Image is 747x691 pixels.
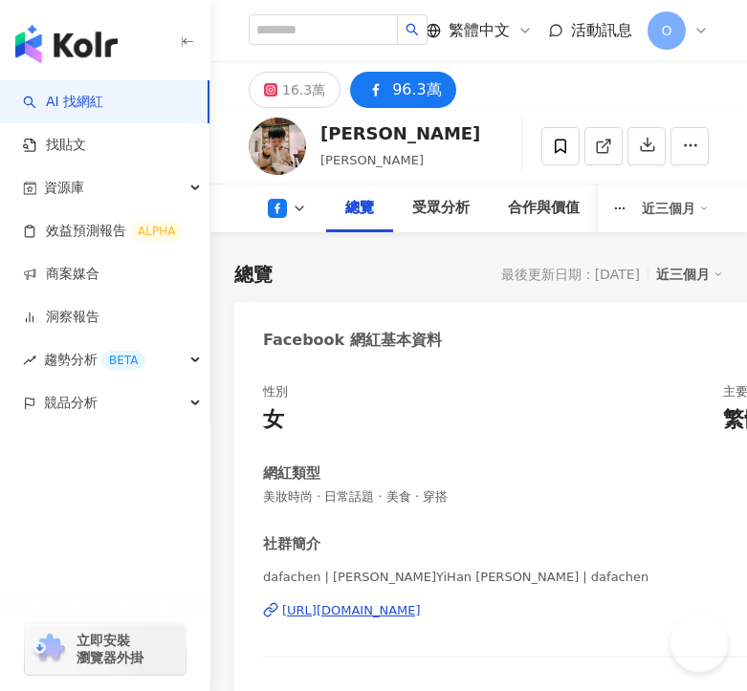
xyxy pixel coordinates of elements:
[661,20,671,41] span: O
[25,623,186,675] a: chrome extension立即安裝 瀏覽器外掛
[282,602,421,619] div: [URL][DOMAIN_NAME]
[670,615,728,672] iframe: Help Scout Beacon - Open
[44,381,98,424] span: 競品分析
[263,464,320,484] div: 網紅類型
[656,262,723,287] div: 近三個月
[263,405,284,435] div: 女
[449,20,510,41] span: 繁體中文
[392,76,442,103] div: 96.3萬
[320,153,424,167] span: [PERSON_NAME]
[501,267,640,282] div: 最後更新日期：[DATE]
[23,308,99,327] a: 洞察報告
[320,121,480,145] div: [PERSON_NAME]
[77,632,143,666] span: 立即安裝 瀏覽器外掛
[23,265,99,284] a: 商案媒合
[508,197,580,220] div: 合作與價值
[249,72,341,108] button: 16.3萬
[642,193,709,224] div: 近三個月
[350,72,456,108] button: 96.3萬
[15,25,118,63] img: logo
[412,197,470,220] div: 受眾分析
[406,23,419,36] span: search
[23,222,183,241] a: 效益預測報告ALPHA
[249,118,306,175] img: KOL Avatar
[31,634,68,664] img: chrome extension
[23,136,86,155] a: 找貼文
[282,76,325,103] div: 16.3萬
[263,534,320,554] div: 社群簡介
[263,330,442,351] div: Facebook 網紅基本資料
[23,354,36,367] span: rise
[571,21,632,39] span: 活動訊息
[234,261,273,288] div: 總覽
[44,338,145,381] span: 趨勢分析
[263,383,288,400] div: 性別
[23,93,103,112] a: searchAI 找網紅
[345,197,374,220] div: 總覽
[44,166,84,209] span: 資源庫
[101,351,145,370] div: BETA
